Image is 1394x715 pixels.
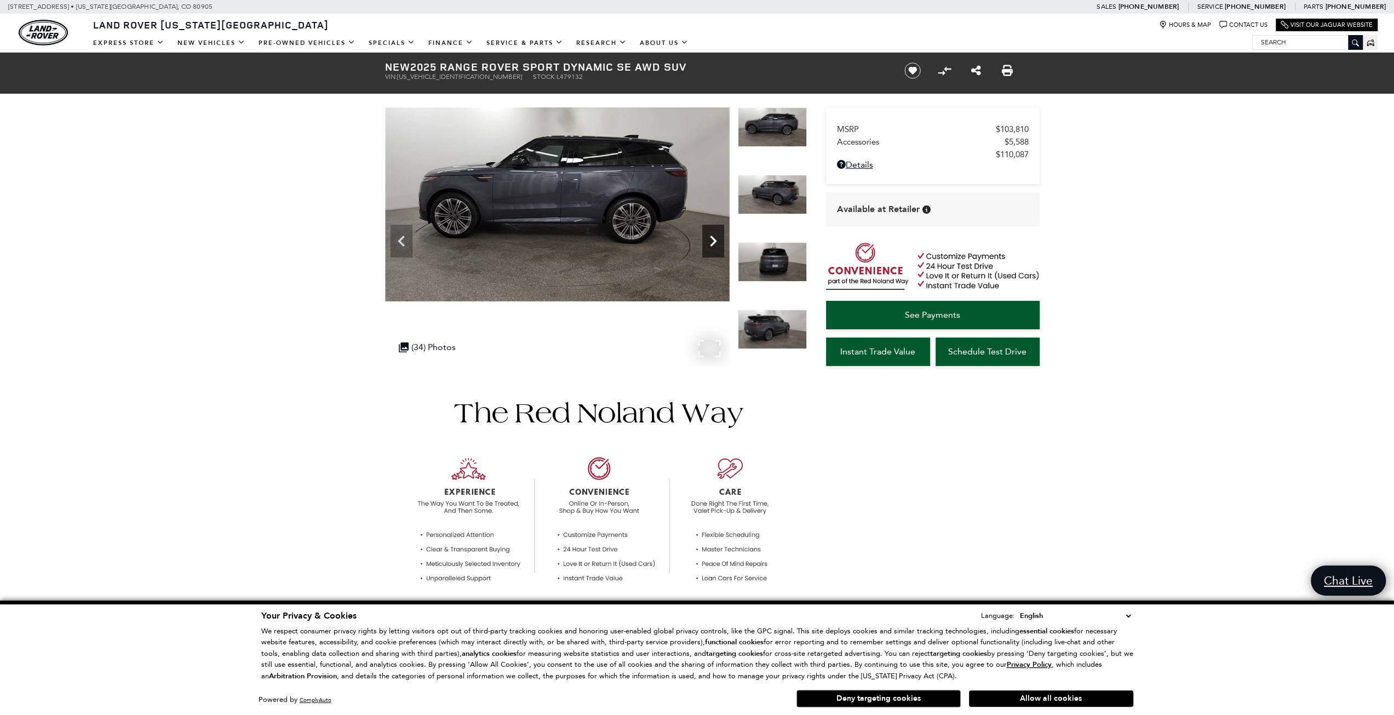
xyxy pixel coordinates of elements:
[837,137,1029,147] a: Accessories $5,588
[1281,21,1373,29] a: Visit Our Jaguar Website
[738,242,807,282] img: New 2025 Varesine Blue Land Rover Dynamic SE image 7
[1197,3,1223,10] span: Service
[1118,2,1179,11] a: [PHONE_NUMBER]
[936,62,953,79] button: Compare vehicle
[533,73,557,81] span: Stock:
[837,150,1029,159] a: $110,087
[570,33,633,53] a: Research
[948,346,1026,357] span: Schedule Test Drive
[462,649,517,659] strong: analytics cookies
[837,203,920,215] span: Available at Retailer
[705,637,764,647] strong: functional cookies
[1219,21,1267,29] a: Contact Us
[706,649,763,659] strong: targeting cookies
[1318,573,1378,588] span: Chat Live
[969,690,1133,707] button: Allow all cookies
[936,338,1040,366] a: Schedule Test Drive
[702,225,724,258] div: Next
[385,61,886,73] h1: 2025 Range Rover Sport Dynamic SE AWD SUV
[1097,3,1116,10] span: Sales
[1311,565,1386,596] a: Chat Live
[1325,2,1386,11] a: [PHONE_NUMBER]
[922,205,931,214] div: Vehicle is in stock and ready for immediate delivery. Due to demand, availability is subject to c...
[391,225,412,258] div: Previous
[796,690,961,707] button: Deny targeting cookies
[480,33,570,53] a: Service & Parts
[261,626,1133,682] p: We respect consumer privacy rights by letting visitors opt out of third-party tracking cookies an...
[422,33,480,53] a: Finance
[87,33,171,53] a: EXPRESS STORE
[826,338,930,366] a: Instant Trade Value
[8,3,213,10] a: [STREET_ADDRESS] • [US_STATE][GEOGRAPHIC_DATA], CO 80905
[1019,626,1074,636] strong: essential cookies
[971,64,980,77] a: Share this New 2025 Range Rover Sport Dynamic SE AWD SUV
[1253,36,1362,49] input: Search
[385,107,730,301] img: New 2025 Varesine Blue Land Rover Dynamic SE image 5
[900,62,925,79] button: Save vehicle
[837,124,1029,134] a: MSRP $103,810
[1159,21,1211,29] a: Hours & Map
[19,20,68,45] img: Land Rover
[826,301,1040,329] a: See Payments
[826,371,1040,544] iframe: YouTube video player
[738,175,807,214] img: New 2025 Varesine Blue Land Rover Dynamic SE image 6
[385,59,410,74] strong: New
[738,310,807,349] img: New 2025 Varesine Blue Land Rover Dynamic SE image 8
[837,159,1029,170] a: Details
[1002,64,1013,77] a: Print this New 2025 Range Rover Sport Dynamic SE AWD SUV
[362,33,422,53] a: Specials
[269,671,337,681] strong: Arbitration Provision
[1225,2,1286,11] a: [PHONE_NUMBER]
[738,107,807,147] img: New 2025 Varesine Blue Land Rover Dynamic SE image 5
[261,610,357,622] span: Your Privacy & Cookies
[252,33,362,53] a: Pre-Owned Vehicles
[840,346,915,357] span: Instant Trade Value
[1005,137,1029,147] span: $5,588
[393,336,461,358] div: (34) Photos
[87,33,695,53] nav: Main Navigation
[557,73,583,81] span: L479132
[837,124,996,134] span: MSRP
[1017,610,1133,622] select: Language Select
[300,696,331,703] a: ComplyAuto
[981,612,1015,619] div: Language:
[905,310,960,320] span: See Payments
[1007,660,1052,670] u: Privacy Policy
[1304,3,1323,10] span: Parts
[1007,660,1052,668] a: Privacy Policy
[171,33,252,53] a: New Vehicles
[259,696,331,703] div: Powered by
[996,150,1029,159] span: $110,087
[996,124,1029,134] span: $103,810
[93,18,329,31] span: Land Rover [US_STATE][GEOGRAPHIC_DATA]
[397,73,522,81] span: [US_VEHICLE_IDENTIFICATION_NUMBER]
[19,20,68,45] a: land-rover
[930,649,987,659] strong: targeting cookies
[87,18,335,31] a: Land Rover [US_STATE][GEOGRAPHIC_DATA]
[837,137,1005,147] span: Accessories
[633,33,695,53] a: About Us
[385,73,397,81] span: VIN:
